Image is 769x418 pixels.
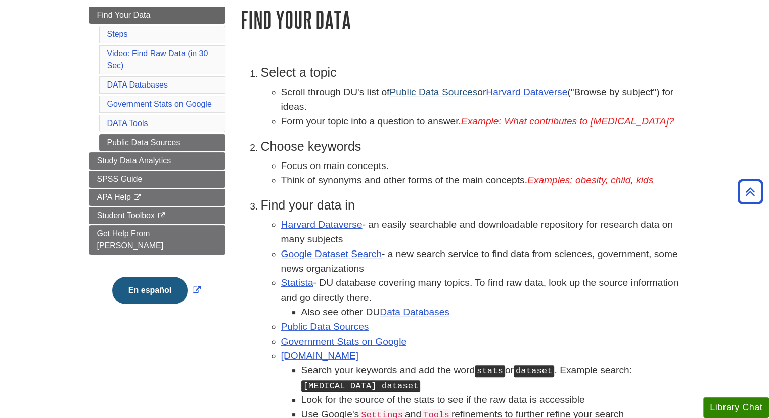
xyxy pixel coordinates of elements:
[281,218,681,247] li: - an easily searchable and downloadable repository for research data on many subjects
[241,7,681,32] h1: Find Your Data
[301,393,681,407] li: Look for the source of the stats to see if the raw data is accessible
[281,336,407,347] a: Government Stats on Google
[89,189,225,206] a: APA Help
[734,185,766,198] a: Back to Top
[107,30,128,38] a: Steps
[261,139,681,154] h3: Choose keywords
[89,171,225,188] a: SPSS Guide
[281,159,681,174] li: Focus on main concepts.
[281,114,681,129] li: Form your topic into a question to answer.
[107,80,168,89] a: DATA Databases
[89,7,225,321] div: Guide Page Menu
[380,307,449,317] a: Data Databases
[281,277,313,288] a: Statista
[486,87,567,97] a: Harvard Dataverse
[461,116,674,127] em: Example: What contributes to [MEDICAL_DATA]?
[281,350,359,361] a: [DOMAIN_NAME]
[97,211,155,220] span: Student Toolbox
[281,85,681,114] li: Scroll through DU's list of or ("Browse by subject") for ideas.
[110,286,203,295] a: Link opens in new window
[97,156,171,165] span: Study Data Analytics
[112,277,188,304] button: En español
[389,87,477,97] a: Public Data Sources
[261,198,681,213] h3: Find your data in
[301,380,421,392] kbd: [MEDICAL_DATA] dataset
[107,49,208,70] a: Video: Find Raw Data (in 30 Sec)
[89,225,225,255] a: Get Help From [PERSON_NAME]
[514,365,555,377] kbd: dataset
[281,321,369,332] a: Public Data Sources
[703,397,769,418] button: Library Chat
[89,7,225,24] a: Find Your Data
[107,119,148,128] a: DATA Tools
[97,175,143,183] span: SPSS Guide
[97,11,151,19] span: Find Your Data
[301,363,681,393] li: Search your keywords and add the word or . Example search:
[97,193,131,201] span: APA Help
[97,229,164,250] span: Get Help From [PERSON_NAME]
[281,173,681,188] li: Think of synonyms and other forms of the main concepts.
[133,194,142,201] i: This link opens in a new window
[107,100,212,108] a: Government Stats on Google
[89,207,225,224] a: Student Toolbox
[261,65,681,80] h3: Select a topic
[99,134,225,151] a: Public Data Sources
[527,175,653,185] em: Examples: obesity, child, kids
[281,248,382,259] a: Google Dataset Search
[475,365,505,377] kbd: stats
[281,276,681,319] li: - DU database covering many topics. To find raw data, look up the source information and go direc...
[281,247,681,276] li: - a new search service to find data from sciences, government, some news organizations
[157,213,165,219] i: This link opens in a new window
[89,152,225,170] a: Study Data Analytics
[281,219,363,230] a: Harvard Dataverse
[301,305,681,320] li: Also see other DU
